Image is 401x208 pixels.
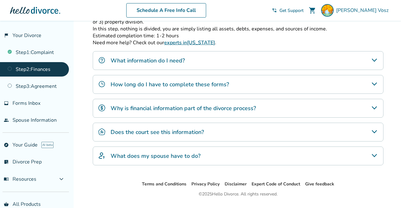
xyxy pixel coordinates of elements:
[142,181,186,187] a: Terms and Conditions
[93,32,383,39] p: Estimated completion time: 1-2 hours
[272,8,304,13] a: phone_in_talkGet Support
[98,104,106,112] img: Why is financial information part of the divorce process?
[98,80,106,88] img: How long do I have to complete these forms?
[98,56,106,64] img: What information do I need?
[93,147,383,165] div: What does my spouse have to do?
[93,123,383,141] div: Does the court see this information?
[252,181,300,187] a: Expert Code of Conduct
[305,180,334,188] li: Give feedback
[321,4,334,17] img: Sarah Vosz
[4,101,9,106] span: inbox
[4,142,9,147] span: explore
[4,33,9,38] span: flag_2
[93,39,383,46] p: Need more help? Check out our .
[4,118,9,123] span: people
[4,177,9,182] span: menu_book
[4,176,36,183] span: Resources
[93,75,383,94] div: How long do I have to complete these forms?
[191,181,220,187] a: Privacy Policy
[4,159,9,164] span: list_alt_check
[164,39,215,46] a: experts in[US_STATE]
[111,104,256,112] h4: Why is financial information part of the divorce process?
[370,178,401,208] iframe: Chat Widget
[111,56,185,65] h4: What information do I need?
[272,8,277,13] span: phone_in_talk
[336,7,391,14] span: [PERSON_NAME] Vosz
[58,175,65,183] span: expand_more
[199,190,278,198] div: © 2025 Hello Divorce. All rights reserved.
[309,7,316,14] span: shopping_cart
[225,180,247,188] li: Disclaimer
[98,128,106,136] img: Does the court see this information?
[4,202,9,207] span: shopping_basket
[93,51,383,70] div: What information do I need?
[41,142,54,148] span: AI beta
[93,99,383,118] div: Why is financial information part of the divorce process?
[111,80,229,88] h4: How long do I have to complete these forms?
[111,152,200,160] h4: What does my spouse have to do?
[93,25,383,32] p: In this step, nothing is divided, you are simply listing all assets, debts, expenses, and sources...
[279,8,304,13] span: Get Support
[98,152,106,159] img: What does my spouse have to do?
[13,100,40,107] span: Forms Inbox
[126,3,206,18] a: Schedule A Free Info Call
[111,128,204,136] h4: Does the court see this information?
